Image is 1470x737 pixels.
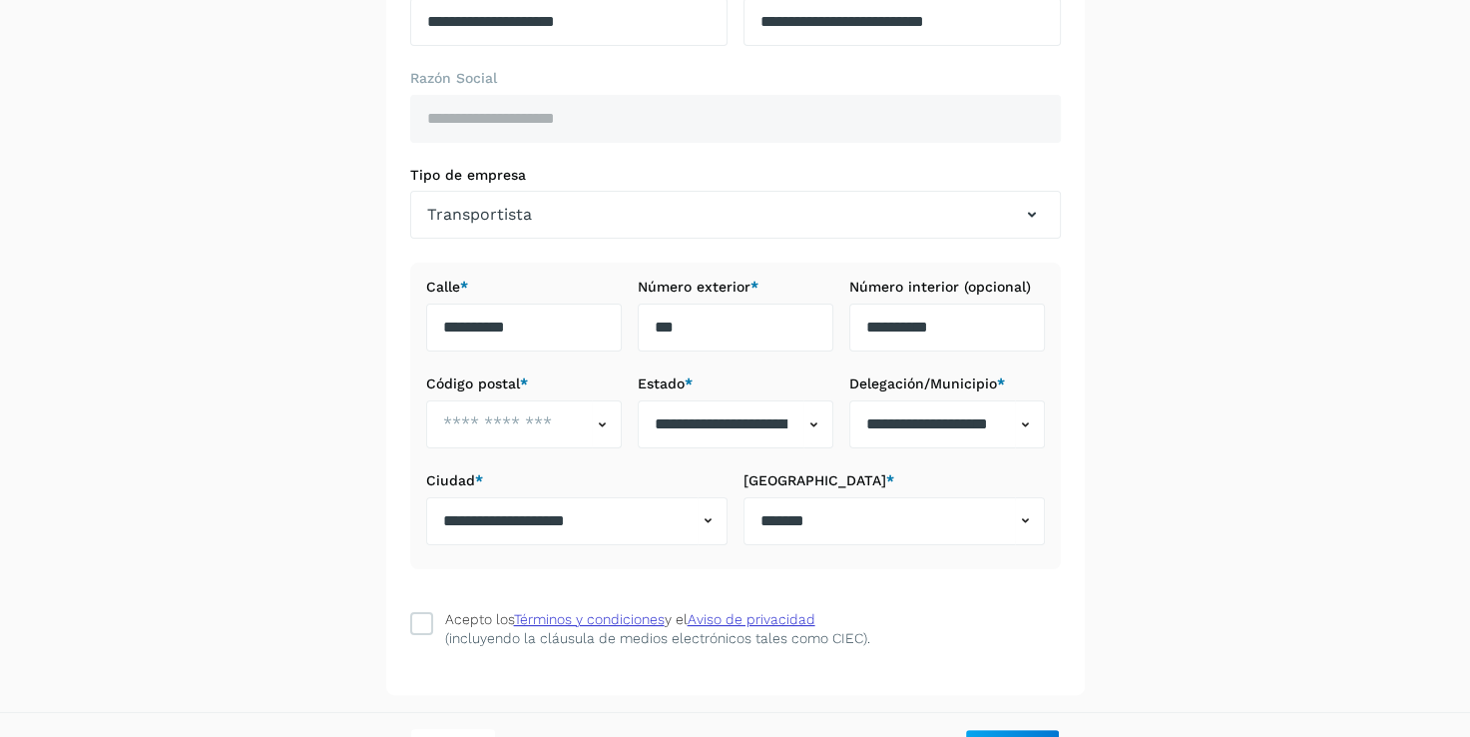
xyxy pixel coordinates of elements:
[410,167,1061,184] label: Tipo de empresa
[514,611,665,627] a: Términos y condiciones
[426,375,622,392] label: Código postal
[849,279,1045,296] label: Número interior (opcional)
[638,375,833,392] label: Estado
[410,70,1061,87] label: Razón Social
[638,279,833,296] label: Número exterior
[445,630,870,647] p: (incluyendo la cláusula de medios electrónicos tales como CIEC).
[743,472,1045,489] label: [GEOGRAPHIC_DATA]
[427,203,532,227] span: Transportista
[688,611,815,627] a: Aviso de privacidad
[445,609,815,630] div: Acepto los y el
[849,375,1045,392] label: Delegación/Municipio
[426,279,622,296] label: Calle
[426,472,728,489] label: Ciudad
